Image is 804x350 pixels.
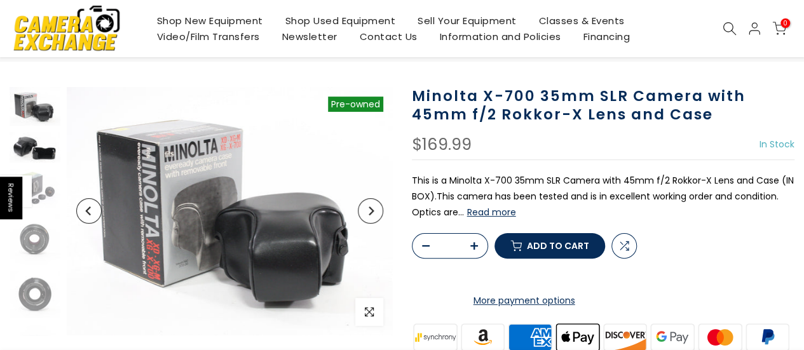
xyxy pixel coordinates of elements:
[772,22,786,36] a: 0
[494,233,605,259] button: Add to cart
[572,29,641,44] a: Financing
[528,13,636,29] a: Classes & Events
[10,87,60,126] img: Minolta X-700 35mm SLR Camera with 45mm f/2 Rokkor-X Lens and Case 35mm Film Cameras - 35mm SLR C...
[348,29,428,44] a: Contact Us
[274,13,407,29] a: Shop Used Equipment
[10,169,60,207] img: Minolta X-700 35mm SLR Camera with 45mm f/2 Rokkor-X Lens and Case 35mm Film Cameras - 35mm SLR C...
[10,132,60,163] img: Minolta X-700 35mm SLR Camera with 45mm f/2 Rokkor-X Lens and Case 35mm Film Cameras - 35mm SLR C...
[412,137,472,153] div: $169.99
[271,29,348,44] a: Newsletter
[10,214,60,265] img: Minolta X-700 35mm SLR Camera with 45mm f/2 Rokkor-X Lens and Case 35mm Film Cameras - 35mm SLR C...
[76,198,102,224] button: Previous
[10,271,60,318] img: Minolta X-700 35mm SLR Camera with 45mm f/2 Rokkor-X Lens and Case 35mm Film Cameras - 35mm SLR C...
[146,13,274,29] a: Shop New Equipment
[467,206,516,218] button: Read more
[412,87,795,124] h1: Minolta X-700 35mm SLR Camera with 45mm f/2 Rokkor-X Lens and Case
[67,87,393,335] img: Minolta X-700 35mm SLR Camera with 45mm f/2 Rokkor-X Lens and Case 35mm Film Cameras - 35mm SLR C...
[412,293,637,309] a: More payment options
[760,138,794,151] span: In Stock
[407,13,528,29] a: Sell Your Equipment
[358,198,383,224] button: Next
[428,29,572,44] a: Information and Policies
[412,173,795,221] p: This is a Minolta X-700 35mm SLR Camera with 45mm f/2 Rokkor-X Lens and Case (IN BOX).This camera...
[527,241,589,250] span: Add to cart
[146,29,271,44] a: Video/Film Transfers
[780,18,790,28] span: 0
